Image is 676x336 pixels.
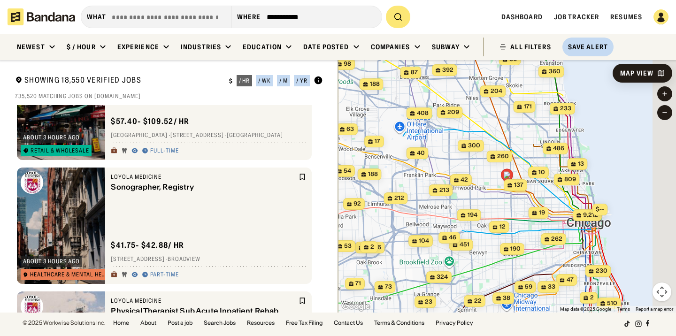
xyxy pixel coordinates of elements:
[560,105,571,113] span: 233
[514,181,523,189] span: 137
[436,320,473,326] a: Privacy Policy
[439,186,449,194] span: 213
[111,132,306,139] div: [GEOGRAPHIC_DATA] · [STREET_ADDRESS] · [GEOGRAPHIC_DATA]
[23,320,106,326] div: © 2025 Workwise Solutions Inc.
[411,69,418,76] span: 87
[355,280,361,288] span: 71
[204,320,236,326] a: Search Jobs
[374,320,424,326] a: Terms & Conditions
[31,148,89,153] div: Retail & Wholesale
[501,13,543,21] a: Dashboard
[610,13,642,21] a: Resumes
[237,13,261,21] div: Where
[243,43,282,51] div: Education
[15,92,323,100] div: 735,520 matching jobs on [DOMAIN_NAME]
[499,223,506,231] span: 12
[344,167,351,175] span: 54
[111,116,189,126] div: $ 57.40 - $109.52 / hr
[340,300,371,313] img: Google
[653,283,671,301] button: Map camera controls
[510,44,551,50] div: ALL FILTERS
[510,245,521,253] span: 190
[370,80,380,88] span: 188
[460,241,469,249] span: 451
[15,105,323,313] div: grid
[596,206,604,213] span: $--
[525,283,532,291] span: 59
[286,320,323,326] a: Free Tax Filing
[113,320,129,326] a: Home
[468,211,477,219] span: 194
[371,43,410,51] div: Companies
[368,170,378,178] span: 188
[168,320,192,326] a: Post a job
[30,272,107,277] div: Healthcare & Mental Health
[617,306,630,312] a: Terms (opens in new tab)
[551,235,562,243] span: 262
[538,168,545,176] span: 10
[474,297,482,305] span: 22
[461,176,468,184] span: 42
[554,13,599,21] a: Job Tracker
[23,135,80,140] div: about 3 hours ago
[394,194,404,202] span: 212
[539,209,545,217] span: 19
[442,66,453,74] span: 392
[620,70,653,76] div: Map View
[344,60,351,68] span: 98
[17,43,45,51] div: Newest
[449,234,456,242] span: 46
[425,298,432,306] span: 23
[578,160,584,168] span: 13
[370,243,374,251] span: 2
[548,283,555,291] span: 33
[111,306,297,315] div: Physical Therapist Sub Acute Inpatient Rehab
[417,149,425,157] span: 40
[111,297,297,305] div: Loyola Medicine
[596,267,607,275] span: 230
[21,171,43,194] img: Loyola Medicine logo
[303,43,349,51] div: Date Posted
[375,137,380,145] span: 17
[140,320,156,326] a: About
[111,240,184,250] div: $ 41.75 - $42.88 / hr
[239,78,250,84] div: / hr
[560,306,611,312] span: Map data ©2025 Google
[590,294,594,302] span: 2
[229,77,233,85] div: $
[524,103,532,111] span: 171
[258,78,271,84] div: / wk
[340,300,371,313] a: Open this area in Google Maps (opens a new window)
[21,295,43,318] img: Loyola Medicine logo
[279,78,288,84] div: / m
[564,176,576,183] span: 809
[567,276,574,284] span: 47
[334,320,363,326] a: Contact Us
[23,259,80,264] div: about 3 hours ago
[111,173,297,181] div: Loyola Medicine
[491,87,502,95] span: 204
[437,273,448,281] span: 324
[583,211,598,219] span: 9,212
[549,68,561,76] span: 360
[111,183,297,191] div: Sonographer, Registry
[111,256,306,263] div: [STREET_ADDRESS] · Broadview
[497,153,509,160] span: 260
[607,299,617,307] span: 510
[447,108,459,116] span: 209
[15,75,222,87] div: Showing 18,550 Verified Jobs
[503,294,510,302] span: 38
[636,306,673,312] a: Report a map error
[432,43,460,51] div: Subway
[553,145,564,153] span: 486
[8,8,75,25] img: Bandana logotype
[385,283,392,291] span: 73
[150,147,179,155] div: Full-time
[150,271,179,279] div: Part-time
[346,125,354,133] span: 63
[344,242,352,250] span: 53
[296,78,307,84] div: / yr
